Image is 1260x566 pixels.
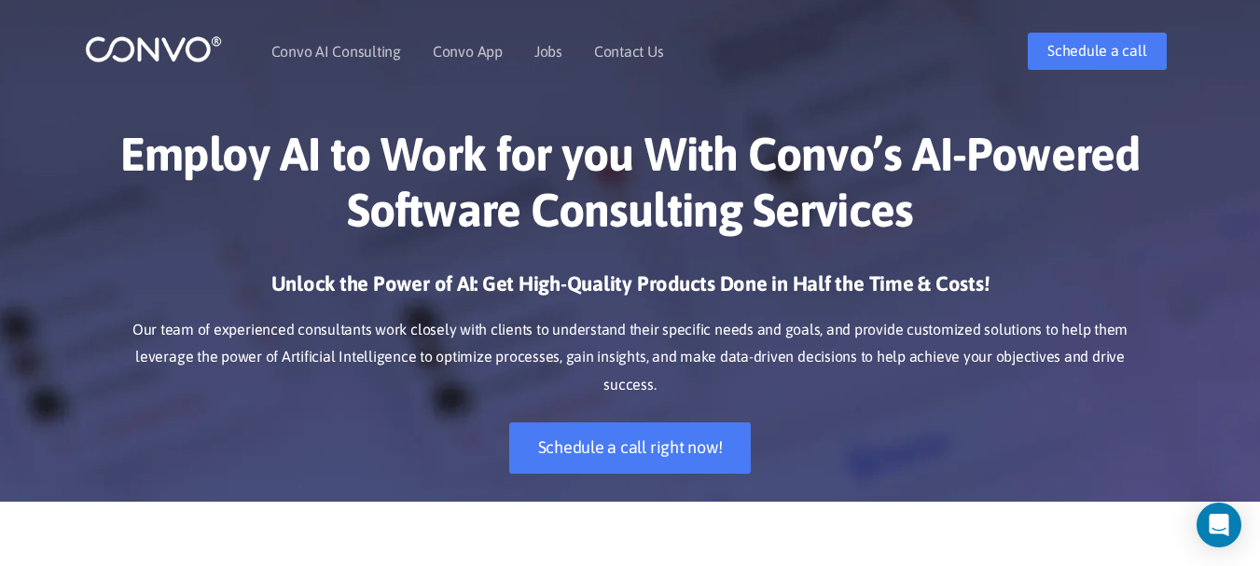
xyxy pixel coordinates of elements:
[113,270,1148,311] h3: Unlock the Power of AI: Get High-Quality Products Done in Half the Time & Costs!
[1197,503,1241,547] div: Open Intercom Messenger
[594,44,664,59] a: Contact Us
[534,44,562,59] a: Jobs
[271,44,401,59] a: Convo AI Consulting
[113,316,1148,400] p: Our team of experienced consultants work closely with clients to understand their specific needs ...
[1028,33,1166,70] a: Schedule a call
[85,35,222,63] img: logo_1.png
[509,422,752,474] a: Schedule a call right now!
[113,126,1148,252] h1: Employ AI to Work for you With Convo’s AI-Powered Software Consulting Services
[433,44,503,59] a: Convo App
